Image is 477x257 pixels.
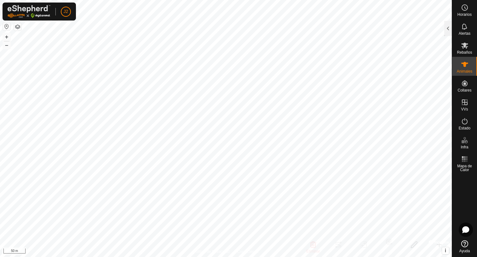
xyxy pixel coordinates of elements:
span: Collares [457,88,471,92]
span: Mapa de Calor [454,164,475,172]
span: J2 [64,8,68,15]
a: Ayuda [452,238,477,255]
span: Animales [457,69,472,73]
span: Infra [461,145,468,149]
a: Contáctenos [237,249,258,254]
button: Restablecer Mapa [3,23,10,30]
span: Estado [459,126,470,130]
span: i [445,248,446,253]
button: – [3,41,10,49]
button: Capas del Mapa [14,23,21,31]
button: + [3,33,10,41]
span: Alertas [459,32,470,35]
span: Ayuda [459,249,470,253]
span: Rebaños [457,51,472,54]
span: Horarios [457,13,472,16]
button: i [442,247,449,254]
span: VVs [461,107,468,111]
a: Política de Privacidad [193,249,230,254]
img: Logo Gallagher [8,5,50,18]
